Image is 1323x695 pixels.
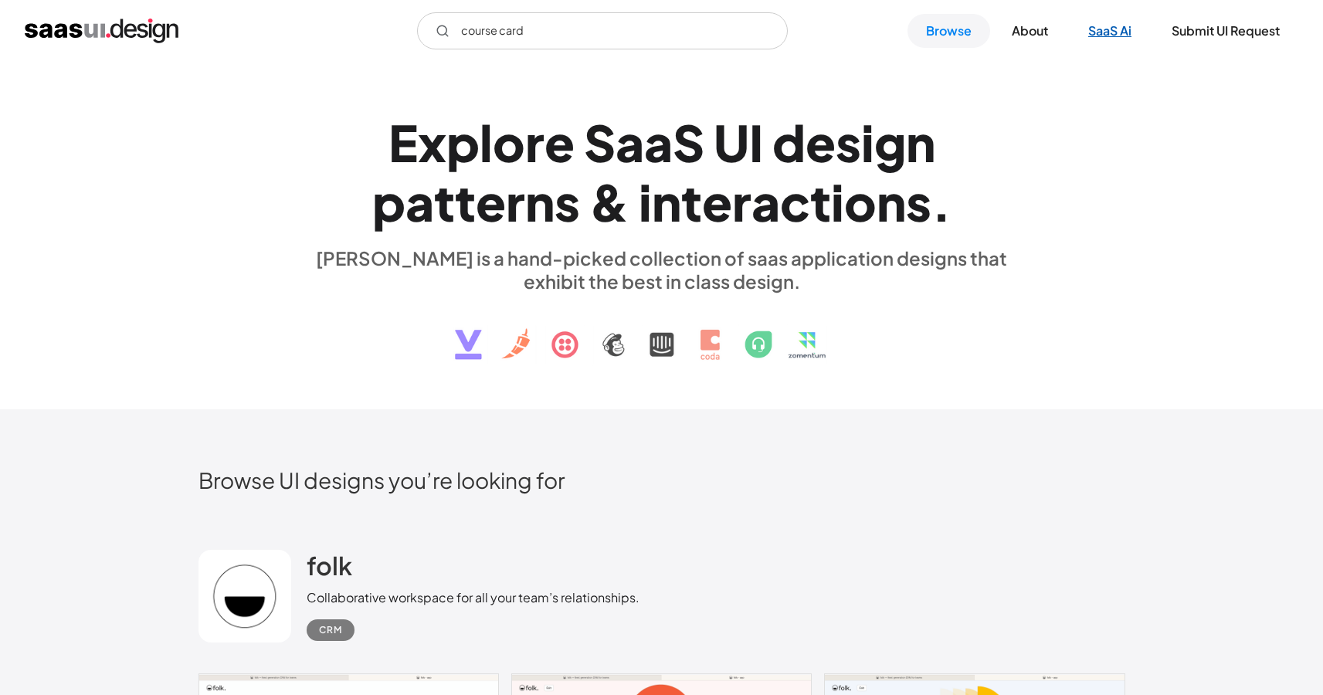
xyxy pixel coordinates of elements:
[25,19,178,43] a: home
[831,172,844,232] div: i
[931,172,952,232] div: .
[993,14,1067,48] a: About
[810,172,831,232] div: t
[749,113,763,172] div: I
[455,172,476,232] div: t
[877,172,906,232] div: n
[388,113,418,172] div: E
[589,172,629,232] div: &
[772,113,806,172] div: d
[874,113,906,172] div: g
[714,113,749,172] div: U
[584,113,616,172] div: S
[198,466,1125,493] h2: Browse UI designs you’re looking for
[405,172,434,232] div: a
[319,621,342,639] div: CRM
[751,172,780,232] div: a
[525,172,555,232] div: n
[307,246,1017,293] div: [PERSON_NAME] is a hand-picked collection of saas application designs that exhibit the best in cl...
[644,113,673,172] div: a
[417,12,788,49] input: Search UI designs you're looking for...
[428,293,896,373] img: text, icon, saas logo
[555,172,580,232] div: s
[307,550,352,588] a: folk
[307,588,639,607] div: Collaborative workspace for all your team’s relationships.
[836,113,861,172] div: s
[418,113,446,172] div: x
[544,113,575,172] div: e
[906,172,931,232] div: s
[652,172,681,232] div: n
[480,113,493,172] div: l
[732,172,751,232] div: r
[907,14,990,48] a: Browse
[307,113,1017,232] h1: Explore SaaS UI design patterns & interactions.
[673,113,704,172] div: S
[639,172,652,232] div: i
[906,113,935,172] div: n
[861,113,874,172] div: i
[372,172,405,232] div: p
[780,172,810,232] div: c
[434,172,455,232] div: t
[806,113,836,172] div: e
[525,113,544,172] div: r
[681,172,702,232] div: t
[417,12,788,49] form: Email Form
[1153,14,1298,48] a: Submit UI Request
[476,172,506,232] div: e
[446,113,480,172] div: p
[702,172,732,232] div: e
[493,113,525,172] div: o
[506,172,525,232] div: r
[844,172,877,232] div: o
[307,550,352,581] h2: folk
[1070,14,1150,48] a: SaaS Ai
[616,113,644,172] div: a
